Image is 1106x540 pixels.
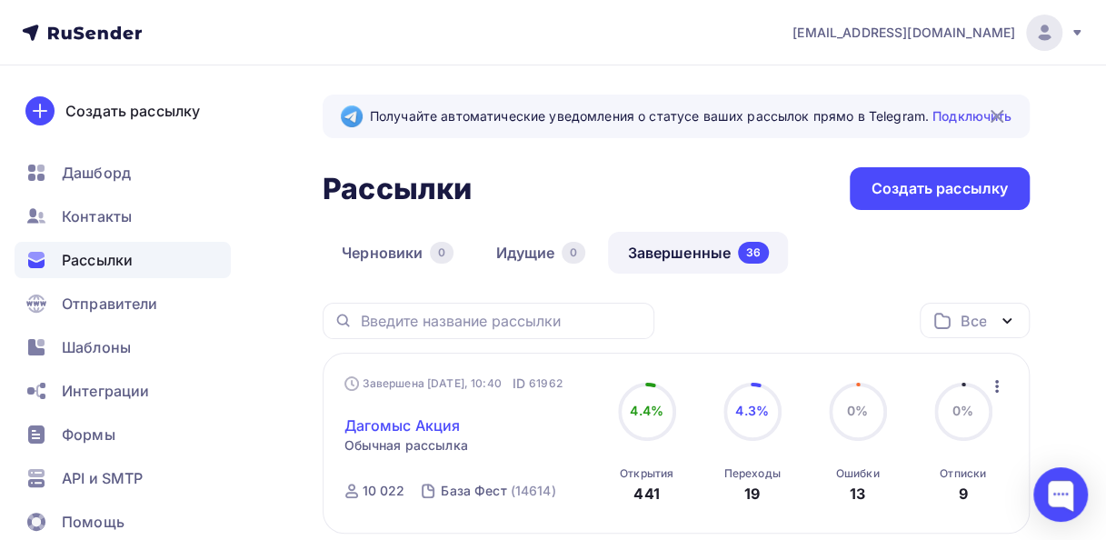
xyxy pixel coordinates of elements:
div: 13 [850,483,865,505]
span: Обычная рассылка [344,436,468,455]
span: Отправители [62,293,158,315]
span: Дашборд [62,162,131,184]
span: Получайте автоматические уведомления о статусе ваших рассылок прямо в Telegram. [370,107,1011,125]
input: Введите название рассылки [360,311,643,331]
div: 10 022 [363,482,405,500]
span: 4.3% [735,403,769,418]
a: Формы [15,416,231,453]
a: Рассылки [15,242,231,278]
div: Создать рассылку [872,178,1008,199]
img: Telegram [341,105,363,127]
button: Все [920,303,1030,338]
span: 0% [952,403,973,418]
div: Переходы [723,466,780,481]
span: Помощь [62,511,125,533]
div: Открытия [620,466,673,481]
div: Ошибки [836,466,880,481]
a: Отправители [15,285,231,322]
div: Все [961,310,986,332]
a: База Фест (14614) [439,476,557,505]
span: Интеграции [62,380,149,402]
a: Дашборд [15,155,231,191]
a: Шаблоны [15,329,231,365]
span: 0% [847,403,868,418]
div: 9 [958,483,967,505]
a: Контакты [15,198,231,235]
div: 0 [562,242,585,264]
a: Завершенные36 [608,232,788,274]
span: 61962 [529,375,563,393]
div: Создать рассылку [65,100,200,122]
span: Рассылки [62,249,133,271]
h2: Рассылки [323,171,472,207]
span: API и SMTP [62,467,143,489]
div: Отписки [940,466,986,481]
a: [EMAIL_ADDRESS][DOMAIN_NAME] [792,15,1084,51]
span: Шаблоны [62,336,131,358]
span: ID [513,375,525,393]
a: Подключить [932,108,1011,124]
div: Завершена [DATE], 10:40 [344,375,563,393]
a: Черновики0 [323,232,473,274]
div: (14614) [511,482,556,500]
div: База Фест [441,482,506,500]
div: 441 [633,483,659,505]
span: [EMAIL_ADDRESS][DOMAIN_NAME] [792,24,1015,42]
span: Контакты [62,205,132,227]
div: 0 [430,242,453,264]
span: 4.4% [630,403,663,418]
div: 19 [744,483,760,505]
a: Дагомыс Акция [344,415,461,436]
a: Идущие0 [476,232,604,274]
div: 36 [738,242,769,264]
span: Формы [62,424,115,445]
